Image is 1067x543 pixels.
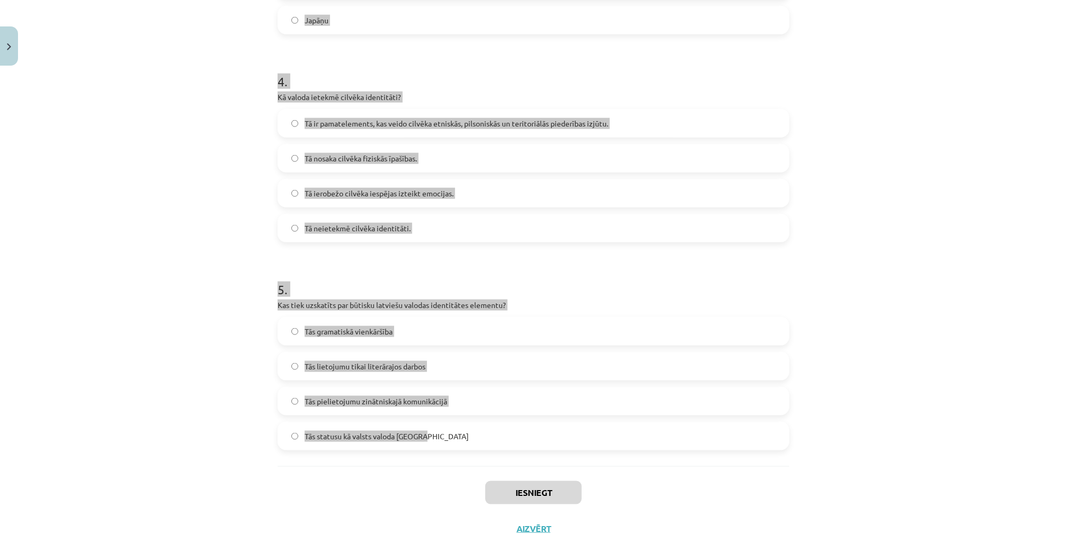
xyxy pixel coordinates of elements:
[291,433,298,440] input: Tās statusu kā valsts valoda [GEOGRAPHIC_DATA]
[305,361,425,372] span: Tās lietojumu tikai literārajos darbos
[291,328,298,335] input: Tās gramatiskā vienkāršība
[305,15,328,26] span: Japāņu
[305,431,469,442] span: Tās statusu kā valsts valoda [GEOGRAPHIC_DATA]
[305,153,417,164] span: Tā nosaka cilvēka fiziskās īpašības.
[278,56,789,88] h1: 4 .
[291,120,298,127] input: Tā ir pamatelements, kas veido cilvēka etniskās, pilsoniskās un teritoriālās piederības izjūtu.
[278,300,789,311] p: Kas tiek uzskatīts par būtisku latviešu valodas identitātes elementu?
[291,398,298,405] input: Tās pielietojumu zinātniskajā komunikācijā
[305,326,393,337] span: Tās gramatiskā vienkāršība
[513,523,554,534] button: Aizvērt
[291,155,298,162] input: Tā nosaka cilvēka fiziskās īpašības.
[291,225,298,232] input: Tā neietekmē cilvēka identitāti.
[291,190,298,197] input: Tā ierobežo cilvēka iespējas izteikt emocijas.
[291,363,298,370] input: Tās lietojumu tikai literārajos darbos
[305,118,608,129] span: Tā ir pamatelements, kas veido cilvēka etniskās, pilsoniskās un teritoriālās piederības izjūtu.
[7,43,11,50] img: icon-close-lesson-0947bae3869378f0d4975bcd49f059093ad1ed9edebbc8119c70593378902aed.svg
[305,396,447,407] span: Tās pielietojumu zinātniskajā komunikācijā
[305,188,454,199] span: Tā ierobežo cilvēka iespējas izteikt emocijas.
[278,264,789,296] h1: 5 .
[291,17,298,24] input: Japāņu
[278,92,789,103] p: Kā valoda ietekmē cilvēka identitāti?
[305,223,411,234] span: Tā neietekmē cilvēka identitāti.
[485,481,582,504] button: Iesniegt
